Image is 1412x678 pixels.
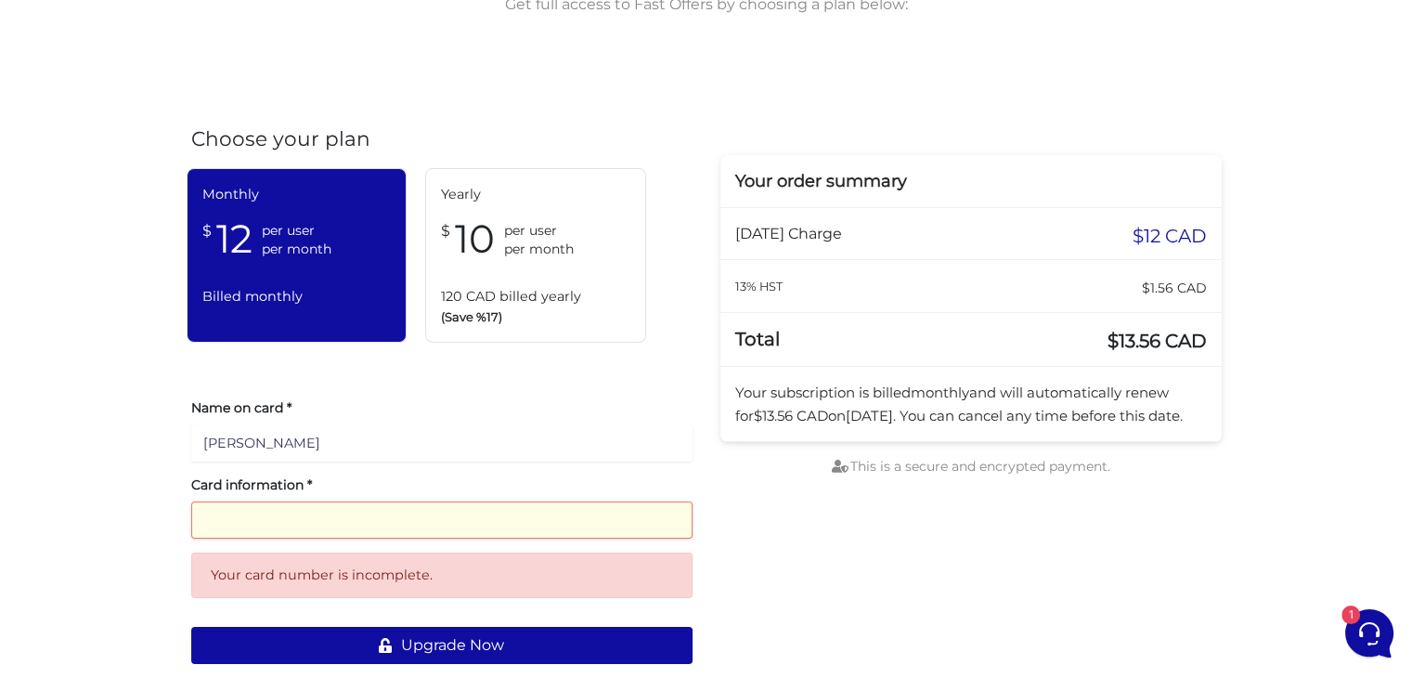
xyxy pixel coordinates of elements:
button: Home [15,507,129,550]
span: per month [262,240,331,258]
span: per month [504,240,574,258]
p: Help [288,533,312,550]
span: Your order summary [735,171,907,191]
span: per user [262,221,331,240]
span: 10 [455,215,495,264]
span: 120 CAD billed yearly [441,286,630,307]
span: Total [735,328,780,350]
button: Help [242,507,356,550]
span: Fast Offers Support [78,134,282,152]
label: Name on card * [191,398,693,417]
h4: Choose your plan [191,127,693,151]
a: Open Help Center [231,335,342,350]
span: $12 CAD [1133,223,1207,249]
span: Yearly [441,184,630,205]
span: This is a secure and encrypted payment. [832,458,1110,475]
label: Card information * [191,476,693,494]
a: See all [300,104,342,119]
img: dark [44,215,66,237]
small: 13% HST [735,280,783,293]
a: Fast Offers SupportHi [PERSON_NAME], will help you set that up [DATE] sorry we got a new ai suppo... [22,126,349,182]
input: Search for an Article... [42,375,304,394]
span: (Save %17) [441,307,630,327]
span: per user [504,221,574,240]
input: John Smith [191,424,693,462]
a: Fast OffersYou:Yes it doesnt show up on mls[DATE] [22,198,349,254]
p: 11mo ago [293,134,342,150]
span: Your subscription is billed and will automatically renew for on . You can cancel any time before ... [735,384,1183,424]
img: dark [31,215,53,237]
iframe: Customerly Messenger Launcher [1341,606,1397,661]
span: Billed monthly [202,286,392,307]
p: Messages [160,533,213,550]
p: [DATE] [305,205,342,222]
span: Your card number is incomplete. [211,567,433,583]
button: Upgrade Now [191,627,693,664]
span: $13.56 CAD [754,407,828,424]
span: $ [202,215,212,243]
span: Monthly [202,184,392,205]
button: Start a Conversation [30,261,342,298]
span: $1.56 CAD [1142,275,1207,301]
p: Home [56,533,87,550]
span: Start a Conversation [134,272,260,287]
span: [DATE] Charge [735,225,842,242]
span: 1 [186,505,199,518]
iframe: Secure card payment input frame [203,512,680,529]
button: 1Messages [129,507,243,550]
span: $13.56 CAD [1108,328,1207,354]
span: Find an Answer [30,335,126,350]
img: dark [30,136,67,173]
span: $ [441,215,450,243]
span: 12 [216,215,253,264]
h2: Hello [PERSON_NAME] 👋 [15,15,312,74]
span: [DATE] [846,407,893,424]
span: monthly [911,384,969,401]
p: Hi [PERSON_NAME], will help you set that up [DATE] sorry we got a new ai support system and it mu... [78,156,282,175]
span: Your Conversations [30,104,150,119]
p: You: Yes it doesnt show up on mls [78,228,294,246]
span: Fast Offers [78,205,294,224]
